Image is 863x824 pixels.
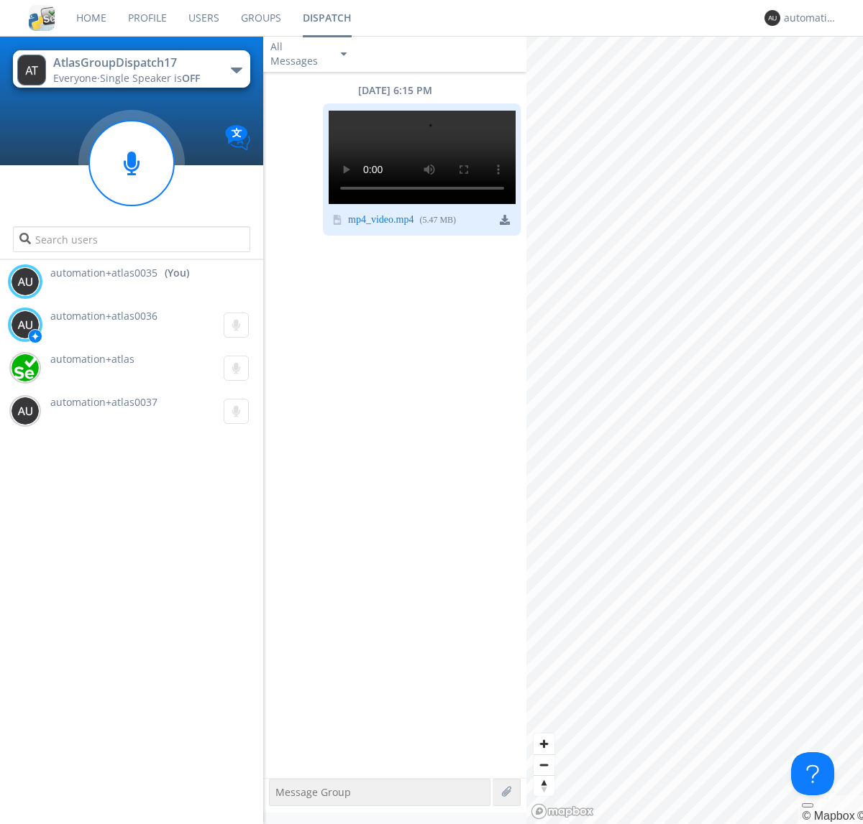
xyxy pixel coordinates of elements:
div: Everyone · [53,71,215,85]
img: download media button [500,215,510,225]
span: automation+atlas0037 [50,395,157,409]
span: automation+atlas0036 [50,309,157,323]
img: Translation enabled [225,125,250,150]
button: Zoom out [534,754,554,775]
button: Reset bearing to north [534,775,554,796]
a: Mapbox logo [531,803,594,820]
div: automation+atlas0035 [784,11,838,25]
span: automation+atlas [50,352,134,366]
iframe: Toggle Customer Support [791,752,834,795]
div: ( 5.47 MB ) [419,214,456,226]
span: automation+atlas0035 [50,266,157,280]
img: video icon [332,215,342,225]
img: cddb5a64eb264b2086981ab96f4c1ba7 [29,5,55,31]
a: Mapbox [802,810,854,822]
img: 373638.png [17,55,46,85]
span: OFF [182,71,200,85]
button: Zoom in [534,733,554,754]
button: Toggle attribution [802,803,813,807]
img: d2d01cd9b4174d08988066c6d424eccd [11,353,40,382]
input: Search users [13,226,250,252]
div: AtlasGroupDispatch17 [53,55,215,71]
img: 373638.png [764,10,780,26]
div: [DATE] 6:15 PM [263,83,526,98]
a: mp4_video.mp4 [348,215,414,226]
img: 373638.png [11,267,40,296]
div: (You) [165,266,189,280]
img: 373638.png [11,397,40,425]
span: Single Speaker is [100,71,200,85]
div: All Messages [270,40,328,68]
button: AtlasGroupDispatch17Everyone·Single Speaker isOFF [13,50,250,88]
img: 373638.png [11,310,40,339]
img: caret-down-sm.svg [341,52,347,56]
